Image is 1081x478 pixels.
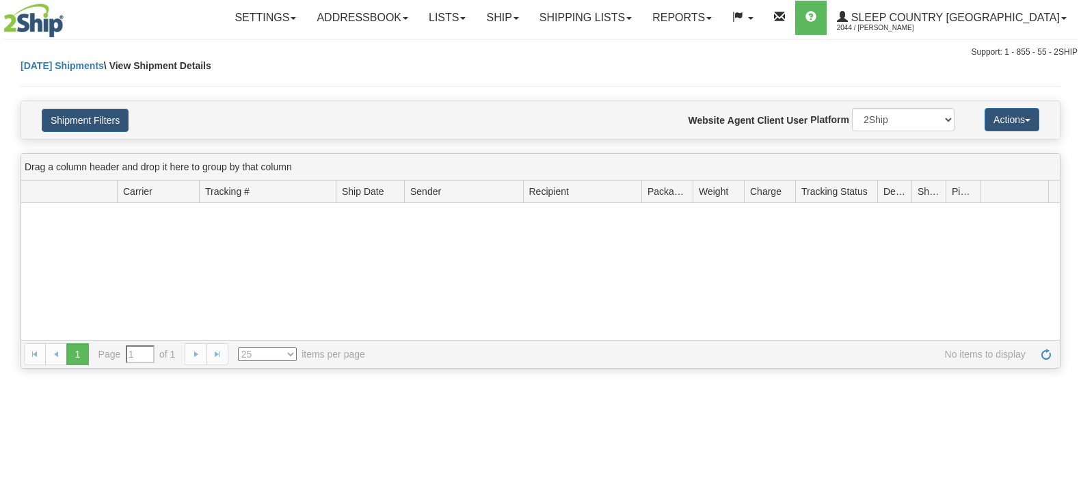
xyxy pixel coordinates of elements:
button: Actions [985,108,1039,131]
label: User [786,114,808,127]
span: Recipient [529,185,569,198]
span: Tracking Status [801,185,868,198]
span: Pickup Status [952,185,974,198]
div: Support: 1 - 855 - 55 - 2SHIP [3,47,1078,58]
span: \ View Shipment Details [104,60,211,71]
span: Sleep Country [GEOGRAPHIC_DATA] [848,12,1060,23]
label: Agent [728,114,755,127]
span: items per page [238,347,365,361]
span: Shipment Issues [918,185,940,198]
span: 2044 / [PERSON_NAME] [837,21,939,35]
a: Refresh [1035,343,1057,365]
span: Charge [750,185,782,198]
img: logo2044.jpg [3,3,64,38]
a: Lists [418,1,476,35]
span: Tracking # [205,185,250,198]
span: Ship Date [342,185,384,198]
button: Shipment Filters [42,109,129,132]
a: Reports [642,1,722,35]
a: Sleep Country [GEOGRAPHIC_DATA] 2044 / [PERSON_NAME] [827,1,1077,35]
a: [DATE] Shipments [21,60,104,71]
label: Platform [810,113,849,127]
span: 1 [66,343,88,365]
label: Client [757,114,784,127]
span: Weight [699,185,728,198]
span: Packages [648,185,687,198]
span: Carrier [123,185,152,198]
a: Settings [224,1,306,35]
span: Page of 1 [98,345,176,363]
label: Website [689,114,725,127]
a: Addressbook [306,1,418,35]
span: Delivery Status [883,185,906,198]
span: Sender [410,185,441,198]
div: grid grouping header [21,154,1060,181]
a: Ship [476,1,529,35]
a: Shipping lists [529,1,642,35]
span: No items to display [384,347,1026,361]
